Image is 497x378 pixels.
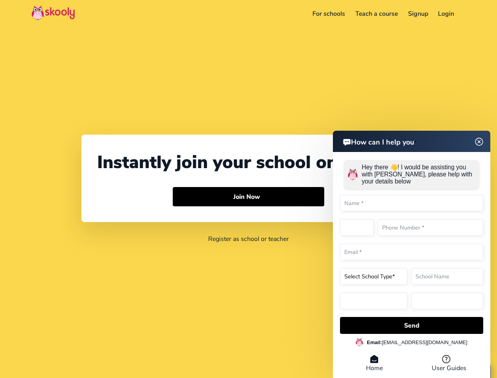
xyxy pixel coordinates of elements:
[31,5,75,20] img: Skooly
[433,7,459,20] a: Login
[173,187,324,207] button: Join Now
[350,7,403,20] a: Teach a course
[403,7,433,20] a: Signup
[208,235,289,243] a: Register as school or teacher
[308,7,351,20] a: For schools
[97,150,400,174] div: Instantly join your school on Skooly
